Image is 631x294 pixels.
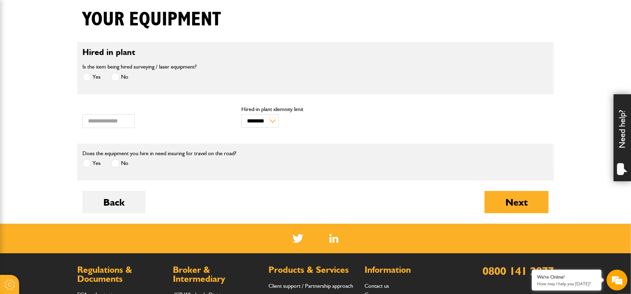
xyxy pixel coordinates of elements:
[114,3,131,20] div: Minimize live chat window
[82,64,197,70] label: Is the item being hired surveying / laser equipment?
[365,283,389,289] a: Contact us
[111,73,128,81] label: No
[82,159,101,168] label: Yes
[365,265,453,275] h2: Information
[485,191,549,213] button: Next
[269,265,358,275] h2: Products & Services
[9,105,127,121] input: Enter your phone number
[82,47,549,57] h2: Hired in plant
[241,106,390,112] label: Hired-in plant idemnity limit
[82,8,221,31] h1: Your equipment
[537,281,596,286] p: How may I help you today?
[111,159,128,168] label: No
[95,214,126,224] em: Start Chat
[82,151,236,156] label: Does the equipment you hire in need insuring for travel on the road?
[173,265,262,283] h2: Broker & Intermediary
[329,234,339,243] a: LinkedIn
[36,39,117,48] div: Chat with us now
[9,85,127,100] input: Enter your email address
[82,191,145,213] button: Back
[77,265,166,283] h2: Regulations & Documents
[9,126,127,208] textarea: Type your message and hit 'Enter'
[482,264,554,278] a: 0800 141 2877
[614,94,631,181] div: Need help?
[329,234,339,243] img: Linked In
[82,73,101,81] label: Yes
[537,274,596,280] div: We're Online!
[9,64,127,80] input: Enter your last name
[293,234,303,243] img: Twitter
[269,283,353,289] a: Client support / Partnership approach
